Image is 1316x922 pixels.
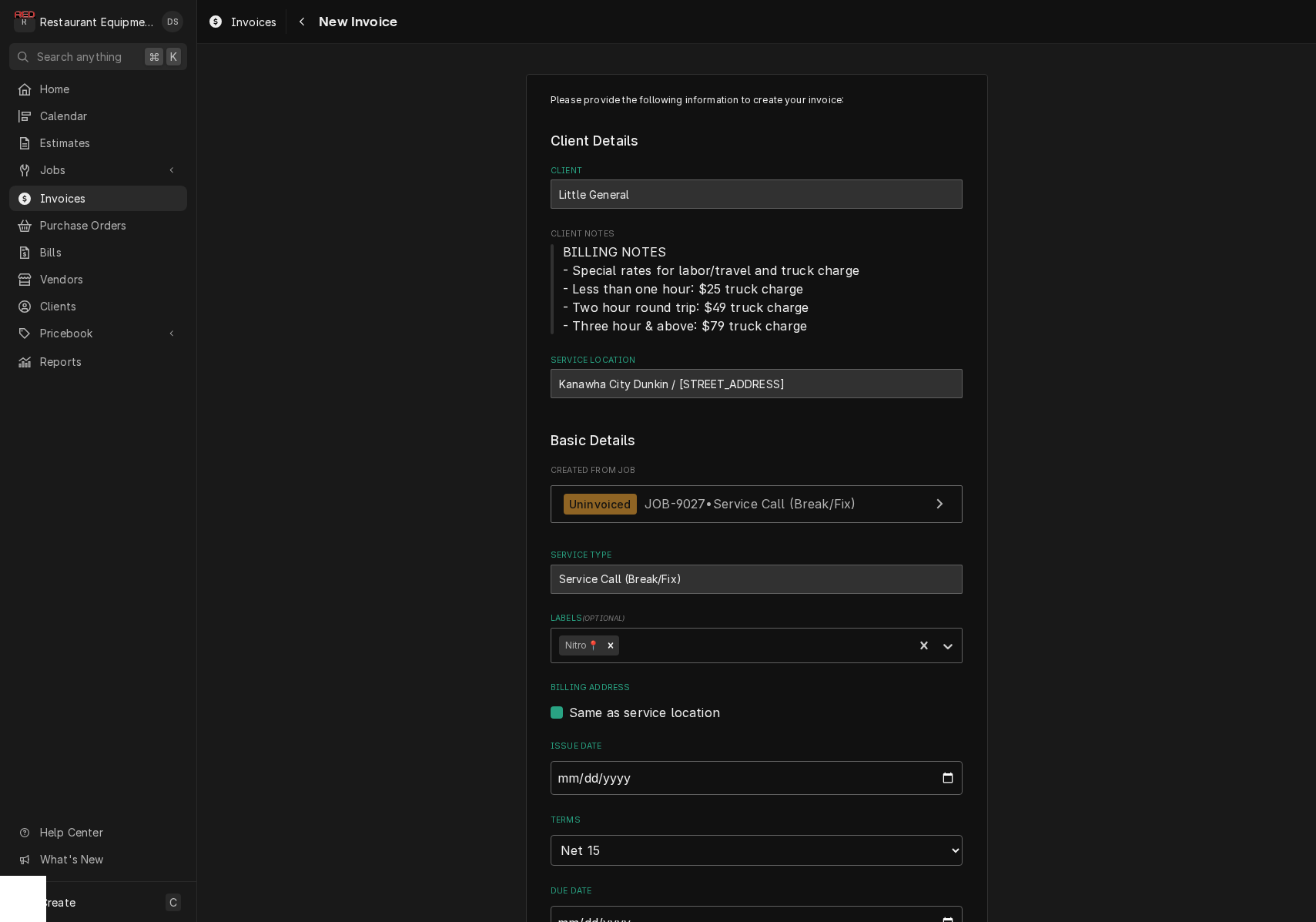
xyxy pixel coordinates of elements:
div: Billing Address [551,682,963,721]
a: Bills [9,240,187,265]
span: Bills [40,244,179,260]
span: Pricebook [40,325,156,341]
div: Service Call (Break/Fix) [551,565,963,594]
span: Jobs [40,162,156,178]
label: Due Date [551,885,963,897]
span: What's New [40,851,178,867]
div: Service Location [551,354,963,398]
a: Home [9,76,187,102]
span: Calendar [40,108,179,124]
span: Client Notes [551,228,963,240]
div: Kanawha City Dunkin / 4121 MacCorkle Ave SE, Charleston, WV 25304 [551,369,963,398]
a: View Job [551,485,963,523]
div: Derek Stewart's Avatar [162,11,183,32]
div: Labels [551,612,963,662]
legend: Basic Details [551,431,963,451]
div: Nitro📍 [559,635,602,655]
div: Client [551,165,963,209]
a: Vendors [9,267,187,292]
a: Go to Jobs [9,157,187,183]
label: Service Location [551,354,963,367]
label: Terms [551,814,963,826]
a: Go to What's New [9,847,187,872]
div: Client Notes [551,228,963,335]
span: Estimates [40,135,179,151]
a: Invoices [202,9,283,35]
span: ⌘ [149,49,159,65]
label: Client [551,165,963,177]
input: yyyy-mm-dd [551,761,963,795]
span: Home [40,81,179,97]
a: Go to Help Center [9,820,187,845]
span: New Invoice [314,12,397,32]
span: ( optional ) [582,614,625,622]
span: Reports [40,354,179,370]
a: Reports [9,349,187,374]
legend: Client Details [551,131,963,151]
label: Labels [551,612,963,625]
span: BILLING NOTES - Special rates for labor/travel and truck charge - Less than one hour: $25 truck c... [563,244,859,334]
button: Search anything⌘K [9,43,187,70]
span: Created From Job [551,464,963,477]
div: Terms [551,814,963,866]
div: Issue Date [551,740,963,795]
span: Invoices [231,14,276,30]
label: Same as service location [569,703,720,722]
span: Purchase Orders [40,217,179,233]
a: Calendar [9,103,187,129]
div: Remove Nitro📍 [602,635,619,655]
span: Clients [40,298,179,314]
div: Little General [551,179,963,209]
div: DS [162,11,183,32]
a: Go to Pricebook [9,320,187,346]
a: Estimates [9,130,187,156]
label: Service Type [551,549,963,562]
a: Invoices [9,186,187,211]
div: R [14,11,35,32]
span: C [169,894,177,910]
a: Clients [9,293,187,319]
label: Billing Address [551,682,963,694]
div: Created From Job [551,464,963,531]
span: Search anything [37,49,122,65]
span: Help Center [40,824,178,840]
span: JOB-9027 • Service Call (Break/Fix) [645,496,856,511]
label: Issue Date [551,740,963,753]
span: Vendors [40,271,179,287]
div: Service Type [551,549,963,593]
div: Uninvoiced [564,494,637,515]
span: Invoices [40,190,179,206]
p: Please provide the following information to create your invoice: [551,93,963,107]
button: Navigate back [290,9,314,34]
span: Client Notes [551,243,963,335]
a: Purchase Orders [9,213,187,238]
div: Restaurant Equipment Diagnostics's Avatar [14,11,35,32]
span: Create [40,896,75,909]
div: Restaurant Equipment Diagnostics [40,14,153,30]
span: K [170,49,177,65]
